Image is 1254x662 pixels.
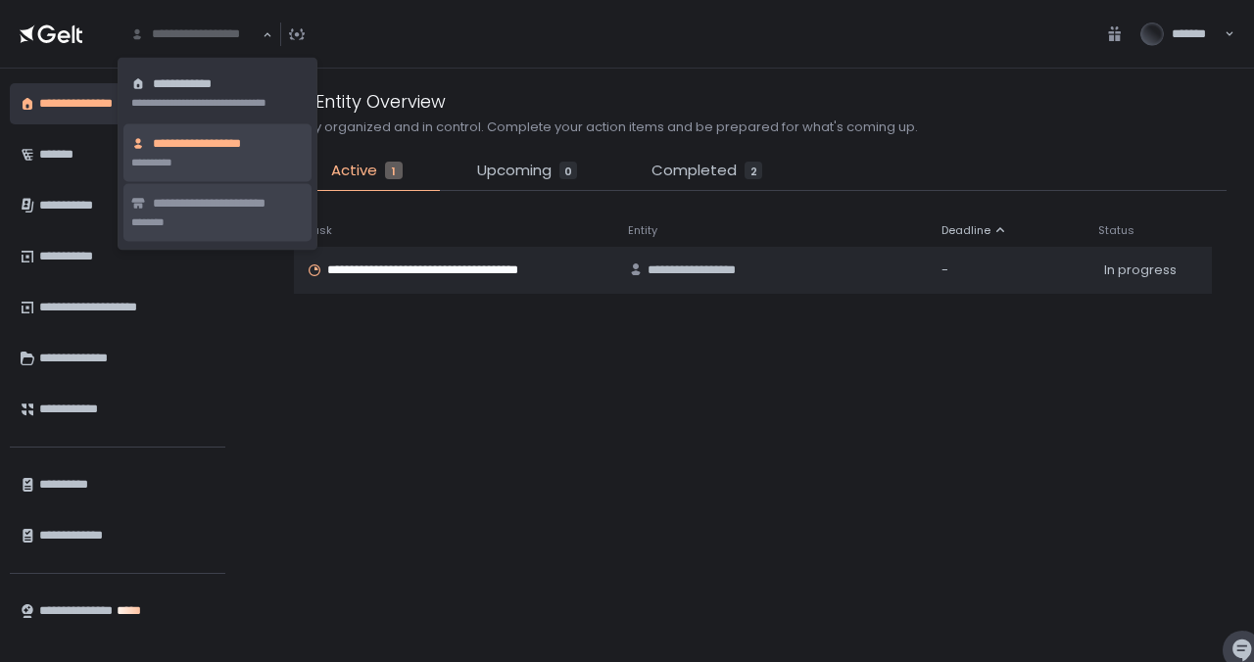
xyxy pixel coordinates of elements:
h2: Stay organized and in control. Complete your action items and be prepared for what's coming up. [294,118,918,136]
span: Completed [651,160,737,182]
span: - [941,261,948,279]
div: Entity Overview [294,88,446,115]
div: 2 [745,162,762,179]
span: Status [1098,223,1134,238]
span: In progress [1104,261,1177,279]
span: Active [331,160,377,182]
div: 1 [385,162,403,179]
span: Upcoming [477,160,552,182]
span: Entity [628,223,657,238]
div: 0 [559,162,577,179]
input: Search for option [130,24,261,44]
div: Search for option [118,14,272,55]
span: Task [306,223,332,238]
span: Deadline [941,223,990,238]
